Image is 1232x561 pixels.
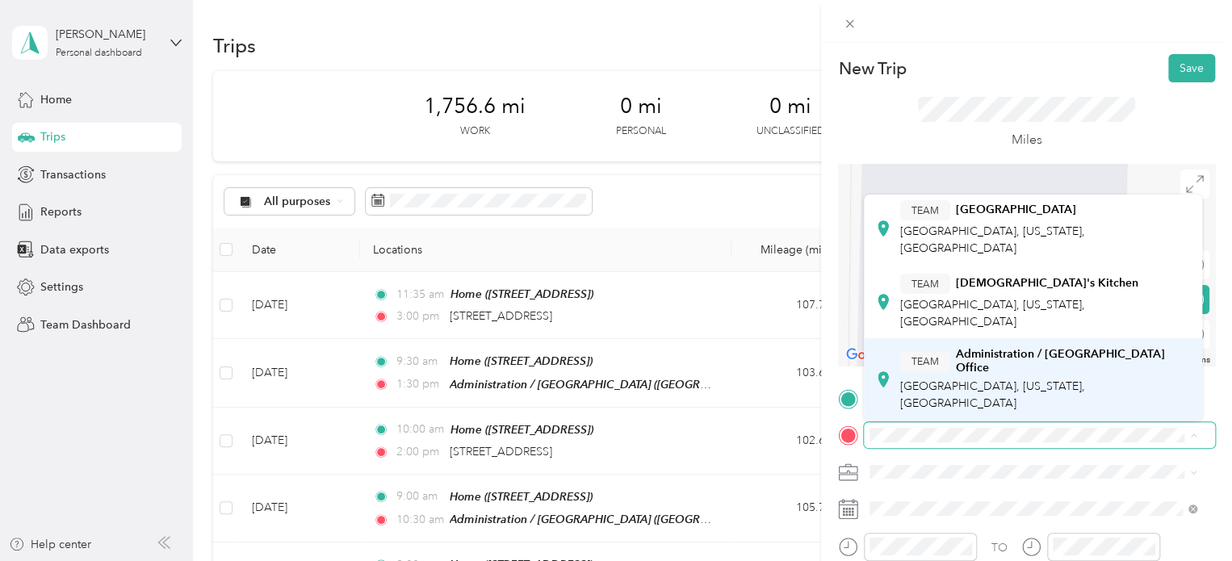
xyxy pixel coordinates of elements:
img: Google [842,345,895,366]
button: TEAM [900,200,950,220]
strong: [GEOGRAPHIC_DATA] [956,203,1076,217]
span: [GEOGRAPHIC_DATA], [US_STATE], [GEOGRAPHIC_DATA] [900,224,1085,255]
button: Save [1168,54,1215,82]
span: TEAM [911,203,939,217]
span: TEAM [911,276,939,291]
span: TEAM [911,354,939,368]
button: TEAM [900,274,950,294]
div: TO [991,539,1008,556]
p: New Trip [838,57,906,80]
a: Open this area in Google Maps (opens a new window) [842,345,895,366]
span: [GEOGRAPHIC_DATA], [US_STATE], [GEOGRAPHIC_DATA] [900,298,1085,329]
button: TEAM [900,351,950,371]
iframe: Everlance-gr Chat Button Frame [1142,471,1232,561]
strong: Administration / [GEOGRAPHIC_DATA] Office [956,347,1192,375]
span: [GEOGRAPHIC_DATA], [US_STATE], [GEOGRAPHIC_DATA] [900,379,1085,410]
p: Miles [1012,130,1042,150]
strong: [DEMOGRAPHIC_DATA]'s Kitchen [956,276,1138,291]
